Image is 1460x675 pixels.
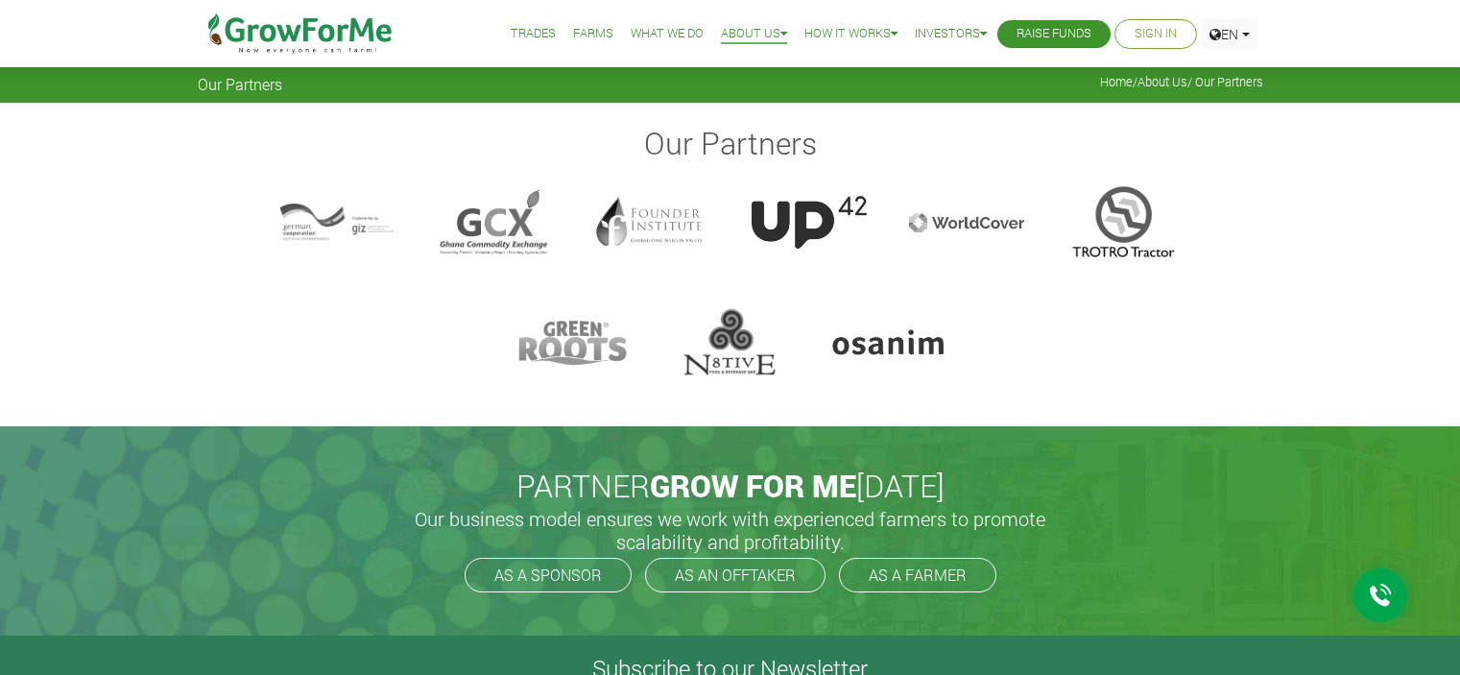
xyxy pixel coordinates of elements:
a: EN [1201,19,1258,49]
h2: Our Partners [201,125,1260,161]
a: About Us [1137,74,1187,89]
a: Home [1100,74,1133,89]
h5: Our business model ensures we work with experienced farmers to promote scalability and profitabil... [395,507,1066,553]
a: About Us [721,24,787,44]
span: GROW FOR ME [650,465,856,506]
a: How it Works [804,24,898,44]
a: Sign In [1135,24,1177,44]
span: / / Our Partners [1100,75,1263,89]
a: What We Do [631,24,704,44]
h2: PARTNER [DATE] [205,468,1256,504]
span: Our Partners [198,75,282,93]
a: AS A FARMER [839,558,996,592]
a: Trades [511,24,556,44]
a: AS AN OFFTAKER [645,558,826,592]
a: Investors [915,24,987,44]
a: Farms [573,24,613,44]
a: Raise Funds [1017,24,1091,44]
a: AS A SPONSOR [465,558,632,592]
